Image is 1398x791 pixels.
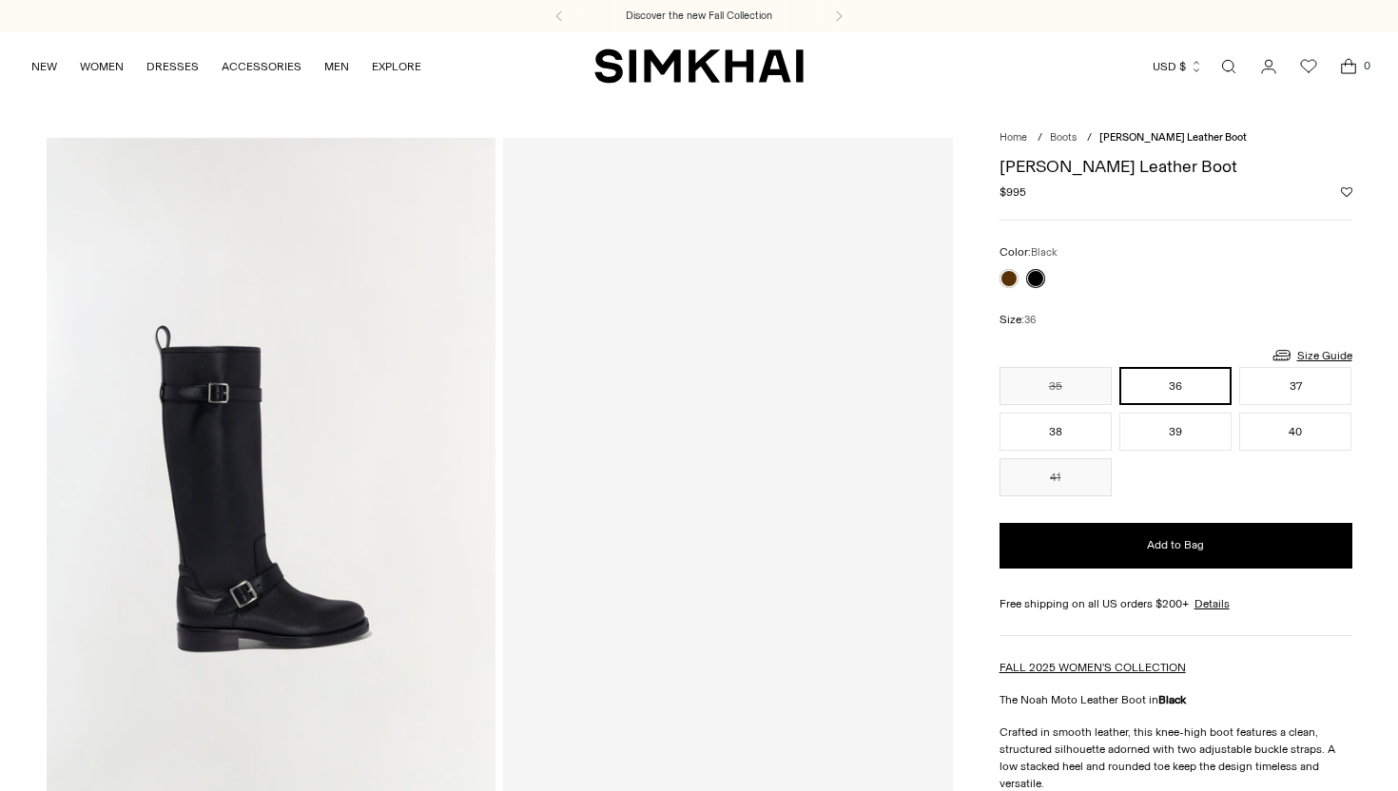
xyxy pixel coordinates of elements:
[222,46,301,87] a: ACCESSORIES
[1239,367,1351,405] button: 37
[1000,458,1112,496] button: 41
[1024,314,1036,326] span: 36
[324,46,349,87] a: MEN
[594,48,804,85] a: SIMKHAI
[1330,48,1368,86] a: Open cart modal
[1038,130,1042,146] div: /
[1341,186,1352,198] button: Add to Wishlist
[1000,413,1112,451] button: 38
[1147,537,1204,553] span: Add to Bag
[1087,130,1092,146] div: /
[1000,367,1112,405] button: 35
[80,46,124,87] a: WOMEN
[1000,183,1026,201] span: $995
[1153,46,1203,87] button: USD $
[1050,131,1077,144] a: Boots
[1250,48,1288,86] a: Go to the account page
[372,46,421,87] a: EXPLORE
[1239,413,1351,451] button: 40
[1000,523,1352,569] button: Add to Bag
[1119,367,1232,405] button: 36
[1210,48,1248,86] a: Open search modal
[1031,246,1058,259] span: Black
[31,46,57,87] a: NEW
[1000,158,1352,175] h1: [PERSON_NAME] Leather Boot
[1158,693,1186,706] strong: Black
[1000,661,1186,674] a: FALL 2025 WOMEN'S COLLECTION
[1358,57,1375,74] span: 0
[1000,311,1036,329] label: Size:
[1000,131,1027,144] a: Home
[1194,595,1230,612] a: Details
[626,9,772,24] a: Discover the new Fall Collection
[1000,595,1352,612] div: Free shipping on all US orders $200+
[1000,691,1352,708] p: The Noah Moto Leather Boot in
[146,46,199,87] a: DRESSES
[1000,130,1352,146] nav: breadcrumbs
[1290,48,1328,86] a: Wishlist
[1271,343,1352,367] a: Size Guide
[1000,243,1058,261] label: Color:
[1099,131,1247,144] span: [PERSON_NAME] Leather Boot
[1119,413,1232,451] button: 39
